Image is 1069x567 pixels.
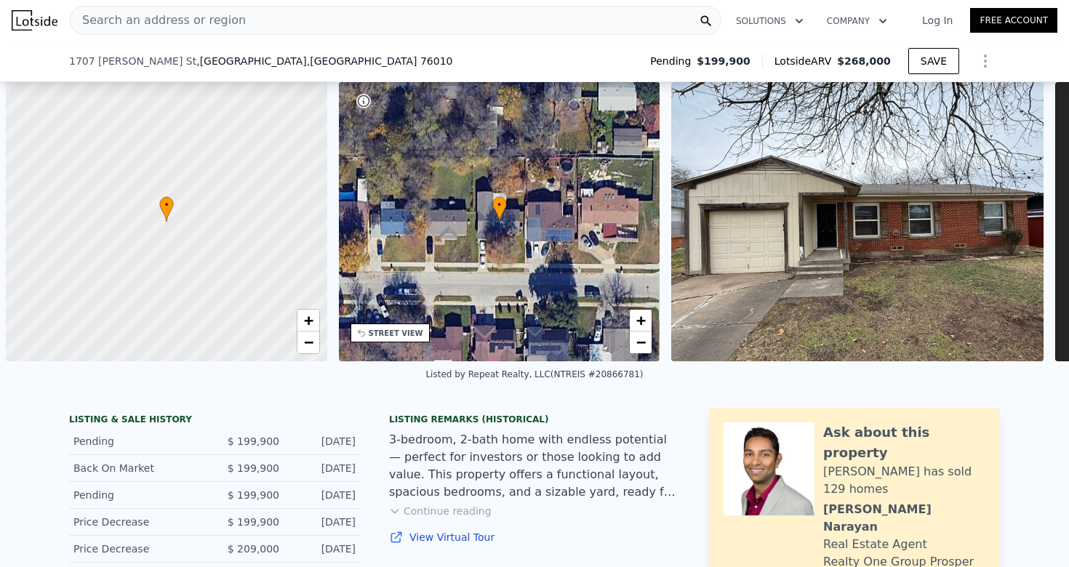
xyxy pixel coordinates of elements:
[823,501,985,536] div: [PERSON_NAME] Narayan
[297,331,319,353] a: Zoom out
[425,369,643,379] div: Listed by Repeat Realty, LLC (NTREIS #20866781)
[369,328,423,339] div: STREET VIEW
[291,542,356,556] div: [DATE]
[196,54,452,68] span: , [GEOGRAPHIC_DATA]
[908,48,959,74] button: SAVE
[73,461,203,475] div: Back On Market
[636,333,646,351] span: −
[291,515,356,529] div: [DATE]
[307,55,453,67] span: , [GEOGRAPHIC_DATA] 76010
[389,431,680,501] div: 3-bedroom, 2-bath home with endless potential — perfect for investors or those looking to add val...
[228,489,279,501] span: $ 199,900
[630,331,652,353] a: Zoom out
[389,414,680,425] div: Listing Remarks (Historical)
[905,13,970,28] a: Log In
[774,54,837,68] span: Lotside ARV
[69,54,196,68] span: 1707 [PERSON_NAME] St
[697,54,750,68] span: $199,900
[12,10,57,31] img: Lotside
[492,196,507,222] div: •
[636,311,646,329] span: +
[823,463,985,498] div: [PERSON_NAME] has sold 129 homes
[389,504,492,518] button: Continue reading
[303,333,313,351] span: −
[303,311,313,329] span: +
[724,8,815,34] button: Solutions
[815,8,899,34] button: Company
[492,198,507,212] span: •
[159,196,174,222] div: •
[73,488,203,502] div: Pending
[823,536,927,553] div: Real Estate Agent
[73,542,203,556] div: Price Decrease
[71,12,246,29] span: Search an address or region
[73,434,203,449] div: Pending
[823,422,985,463] div: Ask about this property
[159,198,174,212] span: •
[73,515,203,529] div: Price Decrease
[69,414,360,428] div: LISTING & SALE HISTORY
[650,54,697,68] span: Pending
[837,55,891,67] span: $268,000
[971,47,1000,76] button: Show Options
[291,461,356,475] div: [DATE]
[630,310,652,331] a: Zoom in
[228,435,279,447] span: $ 199,900
[291,488,356,502] div: [DATE]
[389,530,680,544] a: View Virtual Tour
[228,462,279,474] span: $ 199,900
[228,543,279,555] span: $ 209,000
[291,434,356,449] div: [DATE]
[297,310,319,331] a: Zoom in
[228,516,279,528] span: $ 199,900
[970,8,1057,33] a: Free Account
[671,82,1044,361] img: Sale: 157955532 Parcel: 114121746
